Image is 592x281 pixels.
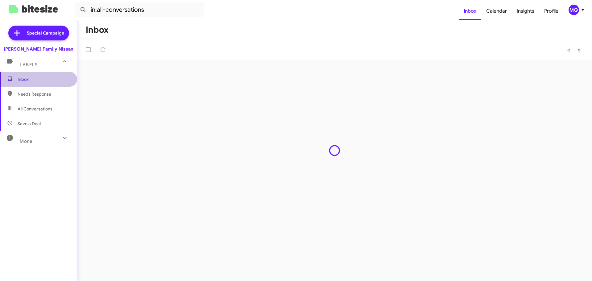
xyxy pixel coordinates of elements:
span: Special Campaign [27,30,64,36]
span: All Conversations [18,106,52,112]
span: Save a Deal [18,121,41,127]
input: Search [75,2,204,17]
span: Labels [20,62,38,68]
span: Needs Response [18,91,70,97]
span: « [567,46,570,54]
button: Previous [563,43,574,56]
a: Inbox [459,2,481,20]
div: [PERSON_NAME] Family Nissan [4,46,73,52]
nav: Page navigation example [564,43,585,56]
a: Insights [512,2,539,20]
span: More [20,138,32,144]
span: Inbox [18,76,70,82]
a: Profile [539,2,563,20]
div: MQ [569,5,579,15]
button: Next [574,43,585,56]
h1: Inbox [86,25,109,35]
a: Calendar [481,2,512,20]
a: Special Campaign [8,26,69,40]
span: » [578,46,581,54]
button: MQ [563,5,585,15]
